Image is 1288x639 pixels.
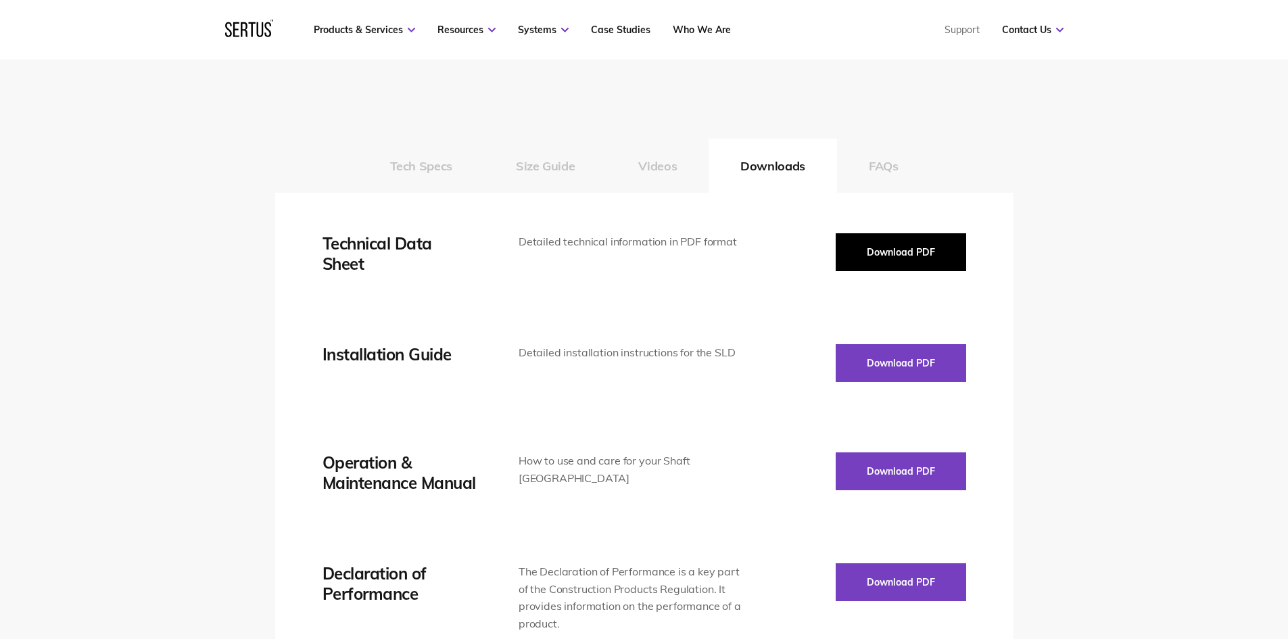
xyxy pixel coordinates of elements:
[836,233,966,271] button: Download PDF
[314,24,415,36] a: Products & Services
[1002,24,1064,36] a: Contact Us
[606,139,709,193] button: Videos
[673,24,731,36] a: Who We Are
[437,24,496,36] a: Resources
[837,139,930,193] button: FAQs
[836,452,966,490] button: Download PDF
[358,139,484,193] button: Tech Specs
[945,24,980,36] a: Support
[323,344,478,364] div: Installation Guide
[836,563,966,601] button: Download PDF
[323,563,478,604] div: Declaration of Performance
[518,24,569,36] a: Systems
[519,233,742,251] div: Detailed technical information in PDF format
[323,233,478,274] div: Technical Data Sheet
[519,452,742,487] div: How to use and care for your Shaft [GEOGRAPHIC_DATA]
[591,24,650,36] a: Case Studies
[836,344,966,382] button: Download PDF
[519,344,742,362] div: Detailed installation instructions for the SLD
[323,452,478,493] div: Operation & Maintenance Manual
[484,139,606,193] button: Size Guide
[1045,482,1288,639] iframe: Chat Widget
[519,563,742,632] div: The Declaration of Performance is a key part of the Construction Products Regulation. It provides...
